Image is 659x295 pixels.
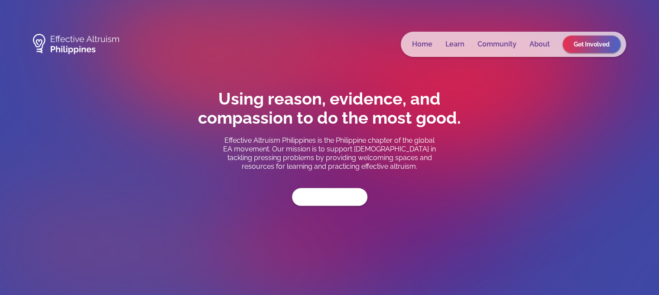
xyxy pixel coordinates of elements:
a: Home [412,40,432,49]
a: Community [477,40,516,49]
h1: Using reason, evidence, and compassion to do the most good. [178,89,481,128]
a: About [529,40,550,49]
p: Effective Altruism Philippines is the Philippine chapter of the global EA movement. Our mission i... [221,136,438,171]
a: Get Involved [563,36,620,53]
span: Get Involved [574,41,610,48]
a: Get Involved [292,188,367,206]
a: Learn [445,40,464,49]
